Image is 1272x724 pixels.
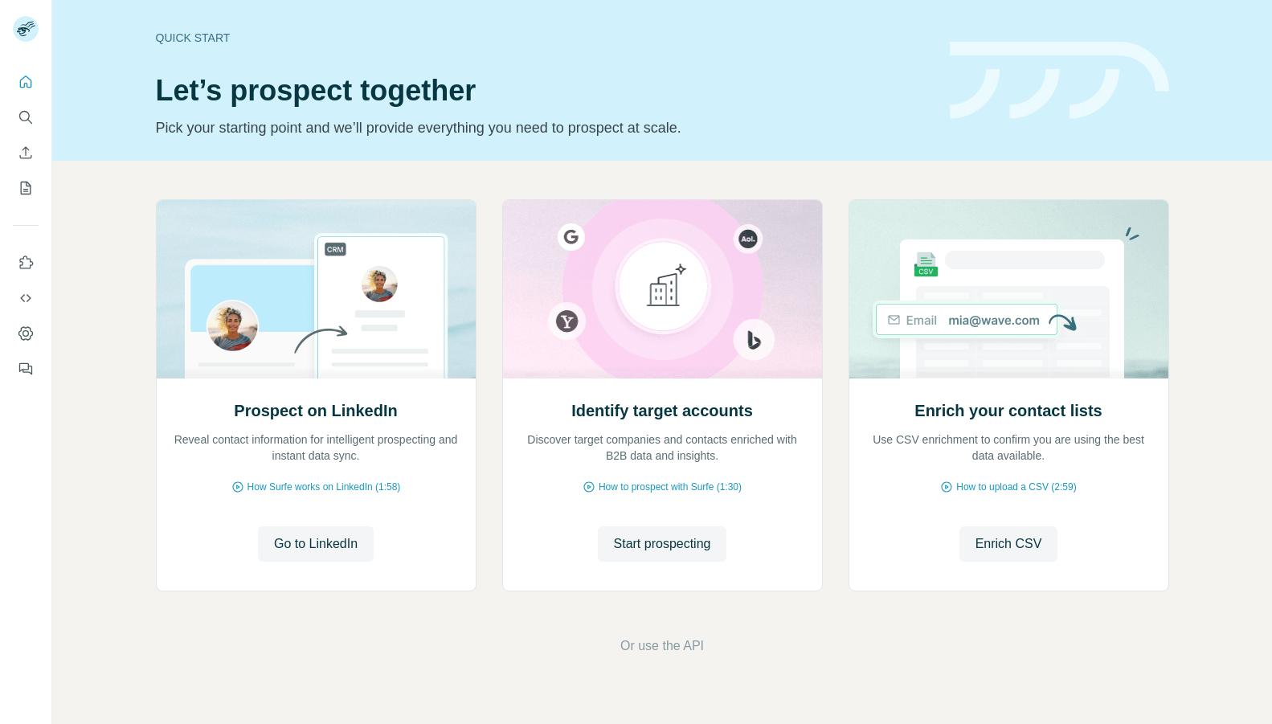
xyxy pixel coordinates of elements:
[13,284,39,313] button: Use Surfe API
[13,354,39,383] button: Feedback
[865,432,1152,464] p: Use CSV enrichment to confirm you are using the best data available.
[571,399,753,422] h2: Identify target accounts
[13,138,39,167] button: Enrich CSV
[173,432,460,464] p: Reveal contact information for intelligent prospecting and instant data sync.
[234,399,397,422] h2: Prospect on LinkedIn
[13,174,39,202] button: My lists
[13,67,39,96] button: Quick start
[274,534,358,554] span: Go to LinkedIn
[13,248,39,277] button: Use Surfe on LinkedIn
[156,117,930,139] p: Pick your starting point and we’ll provide everything you need to prospect at scale.
[258,526,374,562] button: Go to LinkedIn
[247,480,401,494] span: How Surfe works on LinkedIn (1:58)
[959,526,1058,562] button: Enrich CSV
[156,30,930,46] div: Quick start
[156,200,476,378] img: Prospect on LinkedIn
[598,526,727,562] button: Start prospecting
[956,480,1076,494] span: How to upload a CSV (2:59)
[914,399,1102,422] h2: Enrich your contact lists
[13,319,39,348] button: Dashboard
[950,42,1169,120] img: banner
[620,636,704,656] button: Or use the API
[849,200,1169,378] img: Enrich your contact lists
[13,103,39,132] button: Search
[519,432,806,464] p: Discover target companies and contacts enriched with B2B data and insights.
[156,75,930,107] h1: Let’s prospect together
[614,534,711,554] span: Start prospecting
[599,480,742,494] span: How to prospect with Surfe (1:30)
[502,200,823,378] img: Identify target accounts
[975,534,1042,554] span: Enrich CSV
